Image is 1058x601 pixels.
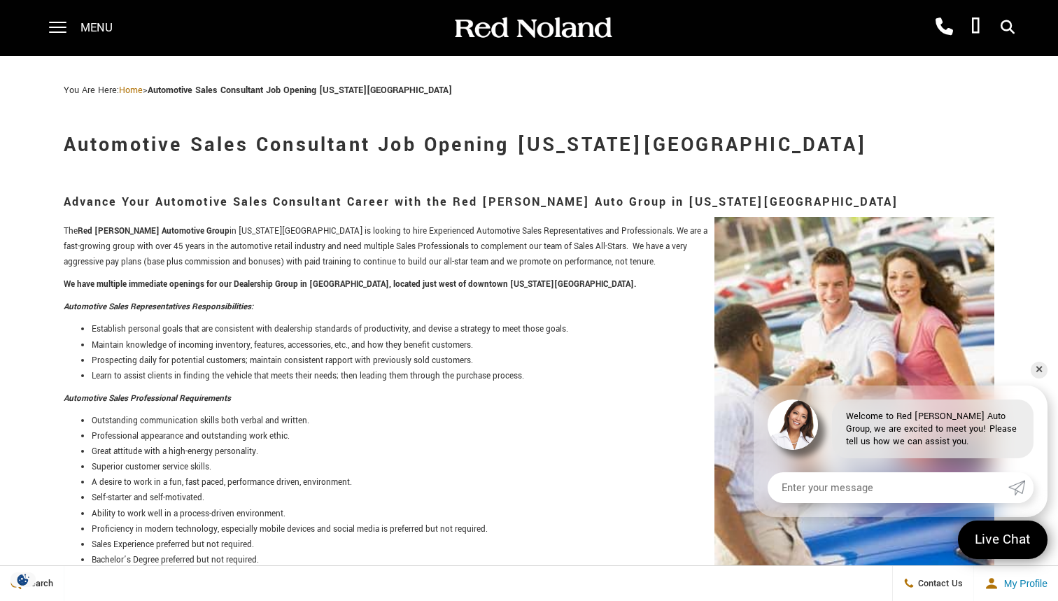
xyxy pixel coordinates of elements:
[92,338,995,353] li: Maintain knowledge of incoming inventory, features, accessories, etc., and how they benefit custo...
[148,84,452,97] strong: Automotive Sales Consultant Job Opening [US_STATE][GEOGRAPHIC_DATA]
[7,572,39,587] img: Opt-Out Icon
[64,84,995,97] div: Breadcrumbs
[92,460,995,475] li: Superior customer service skills.
[92,507,995,522] li: Ability to work well in a process-driven environment.
[92,490,995,506] li: Self-starter and self-motivated.
[1008,472,1034,503] a: Submit
[92,429,995,444] li: Professional appearance and outstanding work ethic.
[119,84,452,97] span: >
[999,578,1048,589] span: My Profile
[92,537,995,553] li: Sales Experience preferred but not required.
[915,577,963,590] span: Contact Us
[119,84,143,97] a: Home
[768,472,1008,503] input: Enter your message
[64,278,636,290] strong: We have multiple immediate openings for our Dealership Group in [GEOGRAPHIC_DATA], located just w...
[64,188,995,217] h3: Advance Your Automotive Sales Consultant Career with the Red [PERSON_NAME] Auto Group in [US_STAT...
[968,530,1038,549] span: Live Chat
[7,572,39,587] section: Click to Open Cookie Consent Modal
[452,16,613,41] img: Red Noland Auto Group
[92,553,995,568] li: Bachelor’s Degree preferred but not required.
[768,400,818,450] img: Agent profile photo
[92,322,995,337] li: Establish personal goals that are consistent with dealership standards of productivity, and devis...
[78,225,230,237] strong: Red [PERSON_NAME] Automotive Group
[974,566,1058,601] button: Open user profile menu
[64,224,995,270] p: The in [US_STATE][GEOGRAPHIC_DATA] is looking to hire Experienced Automotive Sales Representative...
[958,521,1048,559] a: Live Chat
[92,413,995,429] li: Outstanding communication skills both verbal and written.
[64,301,253,313] em: Automotive Sales Representatives Responsibilities:
[64,393,231,404] em: Automotive Sales Professional Requirements
[92,369,995,384] li: Learn to assist clients in finding the vehicle that meets their needs; then leading them through ...
[832,400,1034,458] div: Welcome to Red [PERSON_NAME] Auto Group, we are excited to meet you! Please tell us how we can as...
[92,444,995,460] li: Great attitude with a high-energy personality.
[92,522,995,537] li: Proficiency in modern technology, especially mobile devices and social media is preferred but not...
[64,118,995,174] h1: Automotive Sales Consultant Job Opening [US_STATE][GEOGRAPHIC_DATA]
[92,475,995,490] li: A desire to work in a fun, fast paced, performance driven, environment.
[64,84,452,97] span: You Are Here:
[92,353,995,369] li: Prospecting daily for potential customers; maintain consistent rapport with previously sold custo...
